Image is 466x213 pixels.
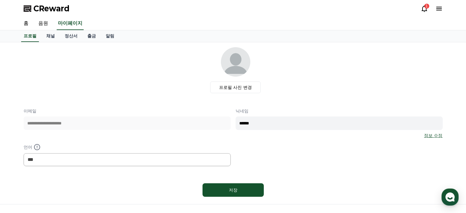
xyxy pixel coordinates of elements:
div: 저장 [215,187,252,193]
a: 1 [421,5,428,12]
a: 음원 [33,17,53,30]
a: 채널 [41,30,60,42]
a: 출금 [82,30,101,42]
a: 홈 [19,17,33,30]
p: 언어 [24,143,231,151]
p: 이메일 [24,108,231,114]
a: 알림 [101,30,119,42]
a: 마이페이지 [57,17,84,30]
span: CReward [33,4,70,13]
a: 정산서 [60,30,82,42]
label: 프로필 사진 변경 [210,82,261,93]
a: CReward [24,4,70,13]
p: 닉네임 [236,108,443,114]
button: 저장 [203,183,264,197]
div: 1 [424,4,429,9]
a: 프로필 [21,30,39,42]
a: 정보 수정 [424,132,442,139]
img: profile_image [221,47,250,77]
